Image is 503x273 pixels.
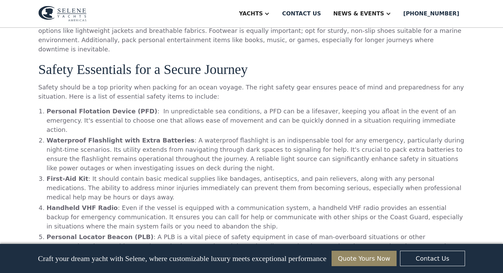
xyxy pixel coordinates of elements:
a: Contact Us [400,251,465,266]
li: : In unpredictable sea conditions, a PFD can be a lifesaver, keeping you afloat in the event of a... [47,107,465,134]
div: Contact us [282,10,321,18]
li: : It should contain basic medical supplies like bandages, antiseptics, and pain relievers, along ... [47,174,465,202]
p: When preparing for an ocean voyage, prioritizing comfort and convenience is key. This involves se... [38,8,465,54]
strong: Personal Locator Beacon (PLB) [47,233,154,240]
a: Quote Yours Now [332,251,397,266]
strong: Handheld VHF Radio [47,204,118,211]
strong: Waterproof Flashlight with Extra Batteries [47,137,194,144]
strong: First-Aid Kit [47,175,88,182]
div: [PHONE_NUMBER] [403,10,459,18]
img: logo [38,6,87,22]
div: Yachts [239,10,263,18]
li: : Even if the vessel is equipped with a communication system, a handheld VHF radio provides an es... [47,203,465,231]
div: News & EVENTS [333,10,384,18]
strong: Personal Flotation Device (PFD) [47,108,157,115]
h3: Safety Essentials for a Secure Journey [38,62,465,77]
p: Safety should be a top priority when packing for an ocean voyage. The right safety gear ensures p... [38,83,465,101]
p: Craft your dream yacht with Selene, where customizable luxury meets exceptional performance [38,254,326,263]
li: : A waterproof flashlight is an indispensable tool for any emergency, particularly during night-t... [47,136,465,173]
li: : A PLB is a vital piece of safety equipment in case of man-overboard situations or other emergen... [47,232,465,260]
